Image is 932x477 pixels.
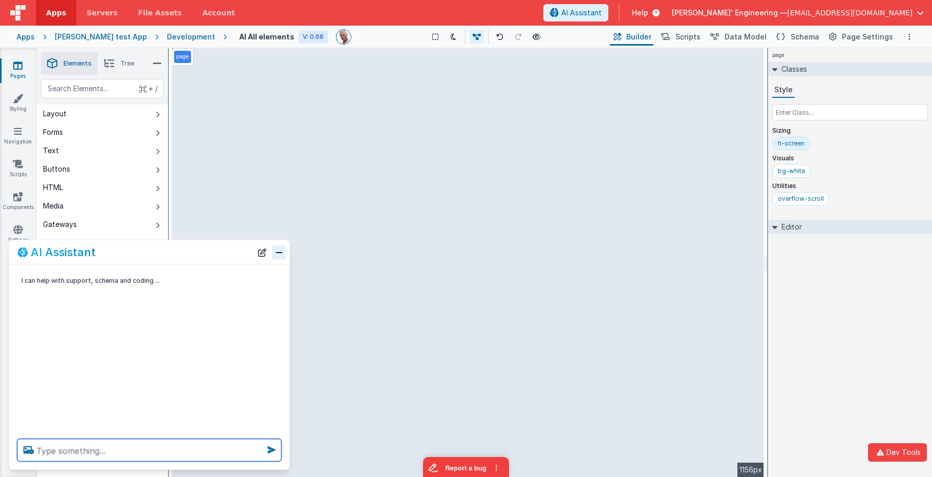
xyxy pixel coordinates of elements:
span: Schema [791,32,819,42]
span: Builder [626,32,651,42]
div: HTML [43,182,63,193]
span: AI Assistant [561,8,602,18]
button: Dev Tools [868,443,927,462]
button: AI Assistant [543,4,608,22]
button: Close [272,245,286,259]
p: Sizing [772,127,928,135]
span: Scripts [675,32,701,42]
div: Text [43,146,59,156]
div: Components [43,238,87,248]
span: File Assets [138,8,182,18]
h2: Classes [777,62,807,76]
button: Options [903,31,916,43]
input: Enter Class... [772,104,928,120]
span: + / [139,79,158,98]
span: Servers [87,8,117,18]
span: Page Settings [842,32,893,42]
button: HTML [37,178,168,197]
span: Elements [63,59,92,68]
img: 11ac31fe5dc3d0eff3fbbbf7b26fa6e1 [336,30,351,44]
div: h-screen [778,139,804,148]
p: page [176,53,189,61]
button: Forms [37,123,168,141]
span: Help [632,8,648,18]
button: Media [37,197,168,215]
h2: AI Assistant [31,246,96,258]
span: [PERSON_NAME]' Engineering — [672,8,787,18]
button: [PERSON_NAME]' Engineering — [EMAIL_ADDRESS][DOMAIN_NAME] [672,8,924,18]
button: Builder [610,28,653,46]
button: Data Model [707,28,769,46]
div: Development [167,32,215,42]
div: Forms [43,127,63,137]
button: Components [37,234,168,252]
p: Utilities [772,182,928,190]
span: Tree [120,59,134,68]
div: Apps [16,32,35,42]
button: Scripts [658,28,703,46]
p: I can help with support, schema and coding ... [22,275,251,286]
h4: page [768,48,789,62]
span: Apps [46,8,66,18]
h2: Editor [777,220,802,234]
div: V: 0.66 [299,31,328,43]
div: [PERSON_NAME] test App [55,32,147,42]
div: Media [43,201,63,211]
h4: AI All elements [239,33,294,40]
div: --> [172,48,764,477]
p: Visuals [772,154,928,162]
button: Gateways [37,215,168,234]
button: Buttons [37,160,168,178]
button: New Chat [255,245,269,259]
button: Page Settings [825,28,895,46]
div: overflow-scroll [778,195,824,203]
button: Layout [37,105,168,123]
div: bg-white [778,167,805,175]
div: 1156px [737,463,764,477]
div: Gateways [43,219,77,230]
button: Schema [773,28,821,46]
div: Buttons [43,164,70,174]
span: Data Model [725,32,767,42]
button: Style [772,82,795,98]
div: Layout [43,109,67,119]
span: [EMAIL_ADDRESS][DOMAIN_NAME] [787,8,913,18]
button: Text [37,141,168,160]
input: Search Elements... [41,79,164,98]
